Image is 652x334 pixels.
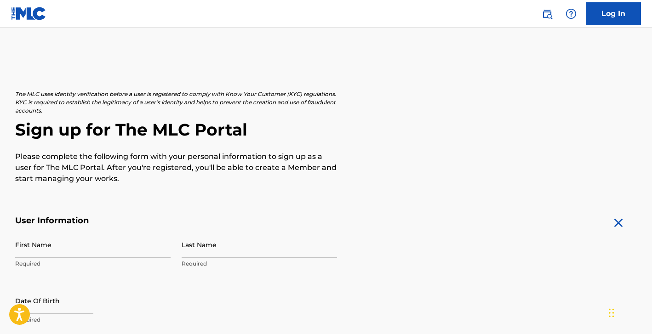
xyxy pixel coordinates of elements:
[15,260,171,268] p: Required
[542,8,553,19] img: search
[15,151,337,184] p: Please complete the following form with your personal information to sign up as a user for The ML...
[606,290,652,334] iframe: Chat Widget
[15,215,337,226] h5: User Information
[611,215,626,230] img: close
[609,299,614,327] div: Drag
[538,5,556,23] a: Public Search
[15,119,637,140] h2: Sign up for The MLC Portal
[15,90,337,115] p: The MLC uses identity verification before a user is registered to comply with Know Your Customer ...
[11,7,46,20] img: MLC Logo
[182,260,337,268] p: Required
[566,8,577,19] img: help
[586,2,641,25] a: Log In
[562,5,580,23] div: Help
[15,316,171,324] p: Required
